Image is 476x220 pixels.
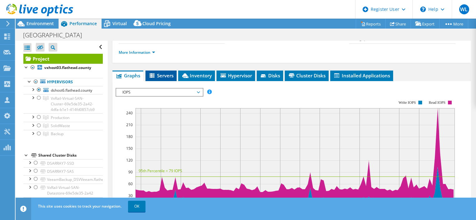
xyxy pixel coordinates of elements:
[116,72,140,79] span: Graphs
[23,86,103,94] a: dshost6.flathead.county
[23,184,103,197] a: VxRail-Virtual-SAN-Datastore-69e5de35-2a42
[126,146,133,151] text: 150
[69,21,97,26] span: Performance
[23,167,103,175] a: DSARRAY7-SAS
[23,78,103,86] a: Hypervisors
[126,134,133,139] text: 180
[126,110,133,116] text: 240
[420,7,426,12] svg: \n
[128,181,133,186] text: 60
[38,204,121,209] span: This site uses cookies to track your navigation.
[119,50,155,55] a: More Information
[23,122,103,130] a: SolidWaste
[398,100,416,105] text: Write IOPS
[23,175,103,183] a: VeeamBackup_DSVVeeam.flathead.county
[26,21,54,26] span: Environment
[411,19,440,29] a: Export
[459,4,469,14] span: WL
[126,122,133,127] text: 210
[20,32,92,39] h1: [GEOGRAPHIC_DATA]
[23,113,103,121] a: Production
[429,100,445,105] text: Read IOPS
[181,72,212,79] span: Inventory
[23,197,103,205] a: DSARRAY1-SQL_EFD_1
[23,64,103,72] a: vxhost03.flathead.county
[112,21,127,26] span: Virtual
[23,130,103,138] a: Backup
[51,131,64,136] span: Backup
[38,152,103,159] div: Shared Cluster Disks
[356,19,386,29] a: Reports
[51,123,70,128] span: SolidWaste
[23,54,103,64] a: Project
[128,193,133,198] text: 30
[260,72,280,79] span: Disks
[139,168,182,173] text: 95th Percentile = 79 IOPS
[333,72,390,79] span: Installed Applications
[23,94,103,113] a: VxRail-Virtual-SAN-Cluster-69e5de35-2a42-4dfa-b1e1-414fd0857cb9
[23,159,103,167] a: DSARRAY7-SSD
[119,89,199,96] span: IOPS
[439,19,468,29] a: More
[149,72,174,79] span: Servers
[385,19,411,29] a: Share
[128,201,145,212] a: OK
[128,169,133,175] text: 90
[220,72,252,79] span: Hypervisor
[126,158,133,163] text: 120
[288,72,326,79] span: Cluster Disks
[51,115,69,120] span: Production
[142,21,171,26] span: Cloud Pricing
[44,65,91,70] b: vxhost03.flathead.county
[51,96,95,112] span: VxRail-Virtual-SAN-Cluster-69e5de35-2a42-4dfa-b1e1-414fd0857cb9
[51,88,92,93] span: dshost6.flathead.county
